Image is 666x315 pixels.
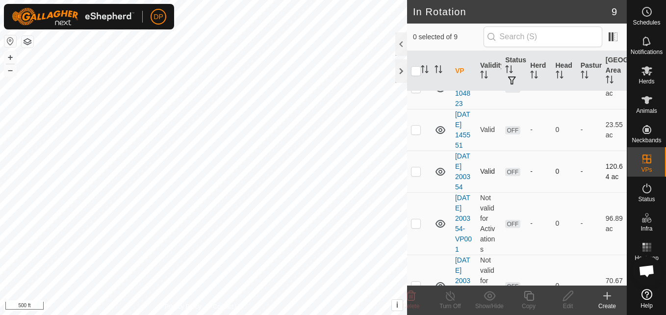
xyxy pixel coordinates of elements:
span: OFF [505,168,520,176]
div: Create [588,302,627,311]
p-sorticon: Activate to sort [581,72,589,80]
div: Edit [548,302,588,311]
td: 120.64 ac [602,151,627,192]
button: – [4,64,16,76]
span: 9 [612,4,617,19]
span: VPs [641,167,652,173]
td: 23.55 ac [602,109,627,151]
a: [DATE] 200354 [455,152,470,191]
div: Copy [509,302,548,311]
a: [DATE] 104823 [455,69,470,107]
button: i [392,300,403,311]
h2: In Rotation [413,6,612,18]
span: Infra [640,226,652,232]
p-sorticon: Activate to sort [606,77,614,85]
p-sorticon: Activate to sort [435,67,442,75]
button: Map Layers [22,36,33,48]
div: - [530,281,547,291]
td: Valid [476,109,501,151]
div: - [530,166,547,177]
div: Show/Hide [470,302,509,311]
span: OFF [505,220,520,228]
a: [DATE] 200354-VP001 [455,194,472,253]
span: i [396,301,398,309]
td: 0 [552,192,577,255]
p-sorticon: Activate to sort [421,67,429,75]
span: OFF [505,282,520,290]
th: Validity [476,51,501,91]
span: DP [154,12,163,22]
div: Turn Off [431,302,470,311]
span: 0 selected of 9 [413,32,484,42]
input: Search (S) [484,26,602,47]
td: 0 [552,109,577,151]
span: Heatmap [635,255,659,261]
td: - [577,109,602,151]
th: [GEOGRAPHIC_DATA] Area [602,51,627,91]
td: Not valid for Activations [476,192,501,255]
th: Pasture [577,51,602,91]
span: Delete [403,303,420,310]
button: Reset Map [4,35,16,47]
a: Open chat [632,256,662,286]
td: - [577,192,602,255]
span: Status [638,196,655,202]
p-sorticon: Activate to sort [556,72,564,80]
span: Animals [636,108,657,114]
a: [DATE] 145551 [455,110,470,149]
span: Neckbands [632,137,661,143]
a: Help [627,285,666,313]
th: Head [552,51,577,91]
button: + [4,52,16,63]
span: Schedules [633,20,660,26]
span: Herds [639,79,654,84]
span: Notifications [631,49,663,55]
img: Gallagher Logo [12,8,134,26]
td: - [577,151,602,192]
th: VP [451,51,476,91]
p-sorticon: Activate to sort [530,72,538,80]
a: Privacy Policy [165,302,202,311]
div: - [530,218,547,229]
td: 0 [552,151,577,192]
p-sorticon: Activate to sort [480,72,488,80]
a: Contact Us [213,302,242,311]
td: 96.89 ac [602,192,627,255]
p-sorticon: Activate to sort [505,67,513,75]
div: - [530,125,547,135]
td: Valid [476,151,501,192]
th: Herd [526,51,551,91]
span: OFF [505,84,520,93]
span: OFF [505,126,520,134]
span: Help [640,303,653,309]
th: Status [501,51,526,91]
